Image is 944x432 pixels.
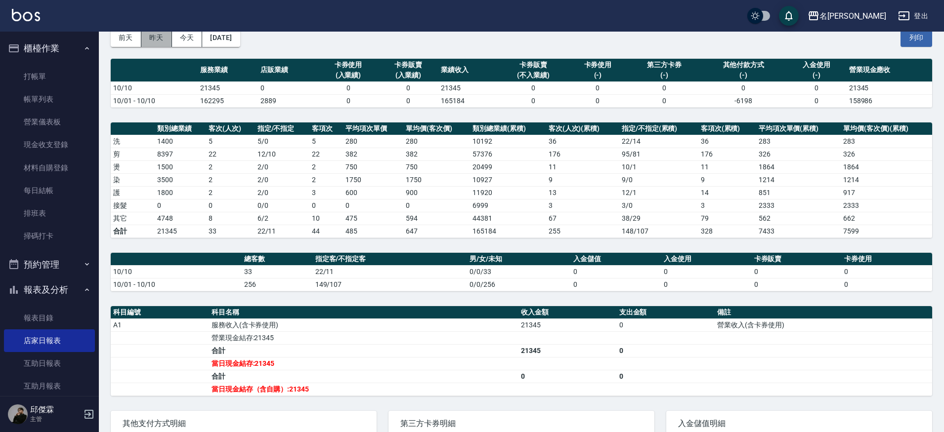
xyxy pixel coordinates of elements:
div: (-) [630,70,698,80]
td: 326 [756,148,841,160]
td: 0 [568,81,628,94]
td: 10/10 [111,265,242,278]
td: 11 [546,160,619,173]
td: 44381 [470,212,546,225]
button: 前天 [111,29,141,47]
td: 剪 [111,148,155,160]
td: 67 [546,212,619,225]
td: 染 [111,173,155,186]
th: 客次(人次)(累積) [546,122,619,135]
td: 0 [617,370,715,383]
th: 營業現金應收 [847,59,932,82]
td: 0 [318,81,379,94]
a: 材料自購登錄 [4,157,95,179]
td: 176 [546,148,619,160]
td: 382 [343,148,403,160]
td: 1864 [756,160,841,173]
div: (不入業績) [501,70,565,80]
h5: 邱傑霖 [30,405,81,415]
td: 485 [343,225,403,237]
th: 類別總業績 [155,122,206,135]
a: 報表目錄 [4,307,95,329]
td: 22 [206,148,255,160]
td: 57376 [470,148,546,160]
td: 95 / 81 [619,148,698,160]
td: 148/107 [619,225,698,237]
td: 9 [546,173,619,186]
td: 2 / 0 [255,186,310,199]
th: 卡券販賣 [752,253,842,266]
td: 12 / 1 [619,186,698,199]
td: 3500 [155,173,206,186]
td: 14 [698,186,756,199]
td: 11920 [470,186,546,199]
div: 卡券使用 [570,60,626,70]
th: 總客數 [242,253,313,266]
td: 其它 [111,212,155,225]
td: 7599 [841,225,932,237]
td: 594 [403,212,470,225]
td: 33 [206,225,255,237]
td: 1500 [155,160,206,173]
a: 打帳單 [4,65,95,88]
button: 預約管理 [4,252,95,277]
button: 名[PERSON_NAME] [804,6,890,26]
td: 0 [378,94,438,107]
td: 0 [571,278,661,291]
td: 1400 [155,135,206,148]
td: 10 [309,212,343,225]
td: 750 [343,160,403,173]
img: Person [8,404,28,424]
td: 0 [309,199,343,212]
td: 1800 [155,186,206,199]
td: 662 [841,212,932,225]
div: (-) [789,70,844,80]
table: a dense table [111,253,932,291]
td: 21345 [518,318,617,331]
td: 0 [786,94,847,107]
th: 客項次(累積) [698,122,756,135]
button: [DATE] [202,29,240,47]
td: 158986 [847,94,932,107]
td: 合計 [111,225,155,237]
a: 店家日報表 [4,329,95,352]
td: 0 [752,278,842,291]
td: 162295 [198,94,258,107]
td: 44 [309,225,343,237]
td: 900 [403,186,470,199]
th: 單均價(客次價) [403,122,470,135]
td: 0 [701,81,786,94]
td: 0/0/33 [467,265,571,278]
td: 0 [378,81,438,94]
td: 2 [206,186,255,199]
td: 5 [206,135,255,148]
td: 4748 [155,212,206,225]
td: 0 [499,94,568,107]
td: 21345 [847,81,932,94]
td: 22/11 [255,225,310,237]
a: 營業儀表板 [4,111,95,133]
th: 平均項次單價 [343,122,403,135]
td: 2 / 0 [255,173,310,186]
td: 接髮 [111,199,155,212]
td: 33 [242,265,313,278]
img: Logo [12,9,40,21]
td: 0 [206,199,255,212]
td: 851 [756,186,841,199]
button: 報表及分析 [4,277,95,303]
td: 647 [403,225,470,237]
div: 入金使用 [789,60,844,70]
td: 0 [518,370,617,383]
td: 洗 [111,135,155,148]
button: 今天 [172,29,203,47]
th: 男/女/未知 [467,253,571,266]
td: 營業收入(含卡券使用) [715,318,932,331]
th: 入金儲值 [571,253,661,266]
table: a dense table [111,306,932,396]
td: 0 [842,278,932,291]
a: 掃碼打卡 [4,225,95,247]
td: 3 [698,199,756,212]
td: 2 [309,160,343,173]
td: 38 / 29 [619,212,698,225]
td: 21345 [438,81,499,94]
